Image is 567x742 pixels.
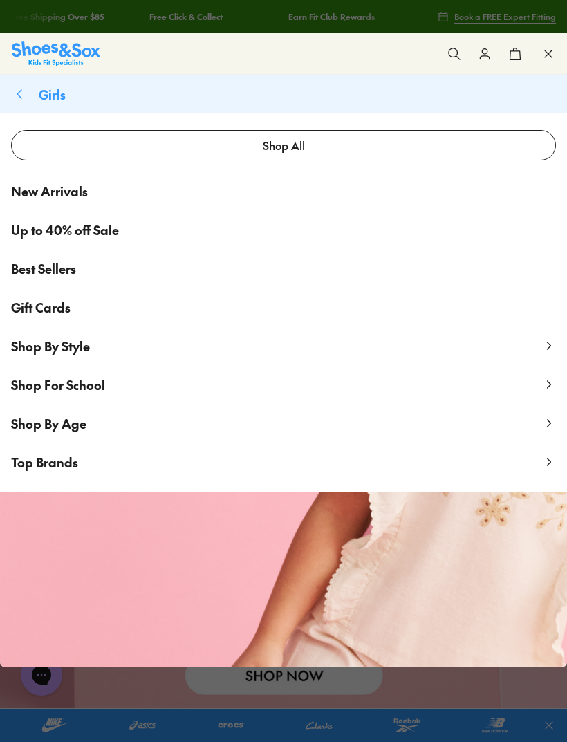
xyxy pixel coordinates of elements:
[438,4,556,29] a: Book a FREE Expert Fitting
[11,376,105,393] span: Shop For School
[11,259,76,278] span: Best Sellers
[11,415,86,432] span: Shop By Age
[12,41,100,66] img: SNS_Logo_Responsive.svg
[11,182,88,201] span: New Arrivals
[39,86,66,103] span: Girls
[454,10,556,23] span: Book a FREE Expert Fitting
[11,337,90,355] span: Shop By Style
[11,298,71,317] span: Gift Cards
[12,41,100,66] a: Shoes & Sox
[11,454,78,471] span: Top Brands
[11,221,119,239] span: Up to 40% off Sale
[11,130,556,160] a: Shop All
[14,649,69,701] iframe: Gorgias live chat messenger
